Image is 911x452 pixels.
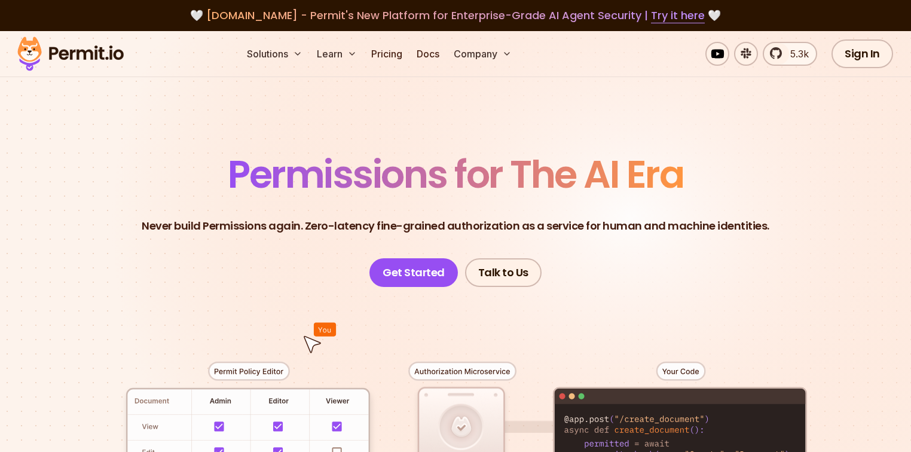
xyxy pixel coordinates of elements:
button: Solutions [242,42,307,66]
button: Company [449,42,516,66]
a: Talk to Us [465,258,542,287]
img: Permit logo [12,33,129,74]
a: Try it here [651,8,705,23]
span: 5.3k [783,47,809,61]
span: [DOMAIN_NAME] - Permit's New Platform for Enterprise-Grade AI Agent Security | [206,8,705,23]
span: Permissions for The AI Era [228,148,683,201]
a: 5.3k [763,42,817,66]
a: Sign In [831,39,893,68]
a: Pricing [366,42,407,66]
a: Get Started [369,258,458,287]
button: Learn [312,42,362,66]
a: Docs [412,42,444,66]
p: Never build Permissions again. Zero-latency fine-grained authorization as a service for human and... [142,218,769,234]
div: 🤍 🤍 [29,7,882,24]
